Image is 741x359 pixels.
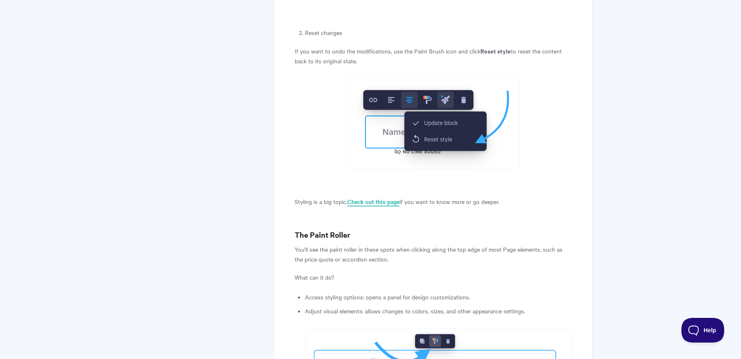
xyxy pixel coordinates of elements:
[295,46,571,66] p: If you want to undo the modifications, use the Paint Brush icon and click to reset the content ba...
[305,292,571,302] li: Access styling options: opens a panel for design customizations.
[295,244,571,264] p: You'll see the paint roller in these spots when clicking along the top edge of most Page elements...
[480,46,511,55] b: Reset style
[295,272,571,282] p: What can it do?
[305,306,571,316] p: Adjust visual elements: allows changes to colors, sizes, and other appearance settings.
[295,229,571,241] h3: The Paint Roller
[346,76,519,169] img: file-5VlUNxpcvG.png
[305,28,571,37] li: Reset changes
[295,197,571,206] p: Styling is a big topic. if you want to know more or go deeper.
[347,197,399,206] a: Check out this page
[681,318,725,343] iframe: Toggle Customer Support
